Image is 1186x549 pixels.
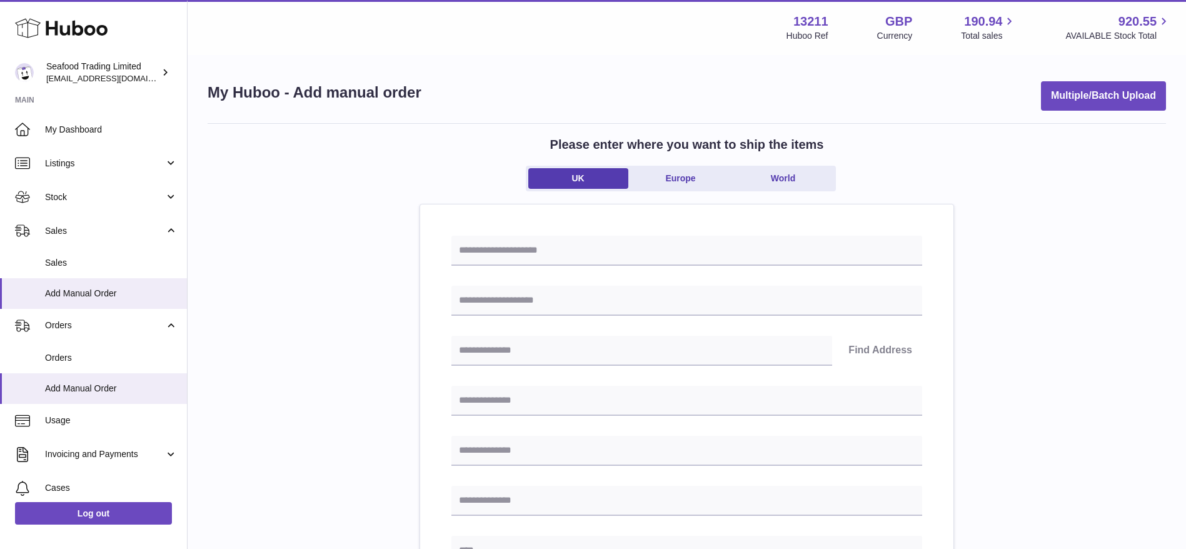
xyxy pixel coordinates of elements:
[1041,81,1166,111] button: Multiple/Batch Upload
[45,482,178,494] span: Cases
[45,352,178,364] span: Orders
[961,30,1017,42] span: Total sales
[45,383,178,395] span: Add Manual Order
[15,63,34,82] img: internalAdmin-13211@internal.huboo.com
[46,61,159,84] div: Seafood Trading Limited
[45,158,164,169] span: Listings
[733,168,833,189] a: World
[45,124,178,136] span: My Dashboard
[961,13,1017,42] a: 190.94 Total sales
[46,73,184,83] span: [EMAIL_ADDRESS][DOMAIN_NAME]
[45,320,164,331] span: Orders
[208,83,421,103] h1: My Huboo - Add manual order
[964,13,1002,30] span: 190.94
[45,415,178,426] span: Usage
[1065,30,1171,42] span: AVAILABLE Stock Total
[786,30,828,42] div: Huboo Ref
[793,13,828,30] strong: 13211
[550,136,824,153] h2: Please enter where you want to ship the items
[1065,13,1171,42] a: 920.55 AVAILABLE Stock Total
[631,168,731,189] a: Europe
[45,288,178,300] span: Add Manual Order
[885,13,912,30] strong: GBP
[45,191,164,203] span: Stock
[528,168,628,189] a: UK
[45,448,164,460] span: Invoicing and Payments
[45,225,164,237] span: Sales
[15,502,172,525] a: Log out
[877,30,913,42] div: Currency
[45,257,178,269] span: Sales
[1118,13,1157,30] span: 920.55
